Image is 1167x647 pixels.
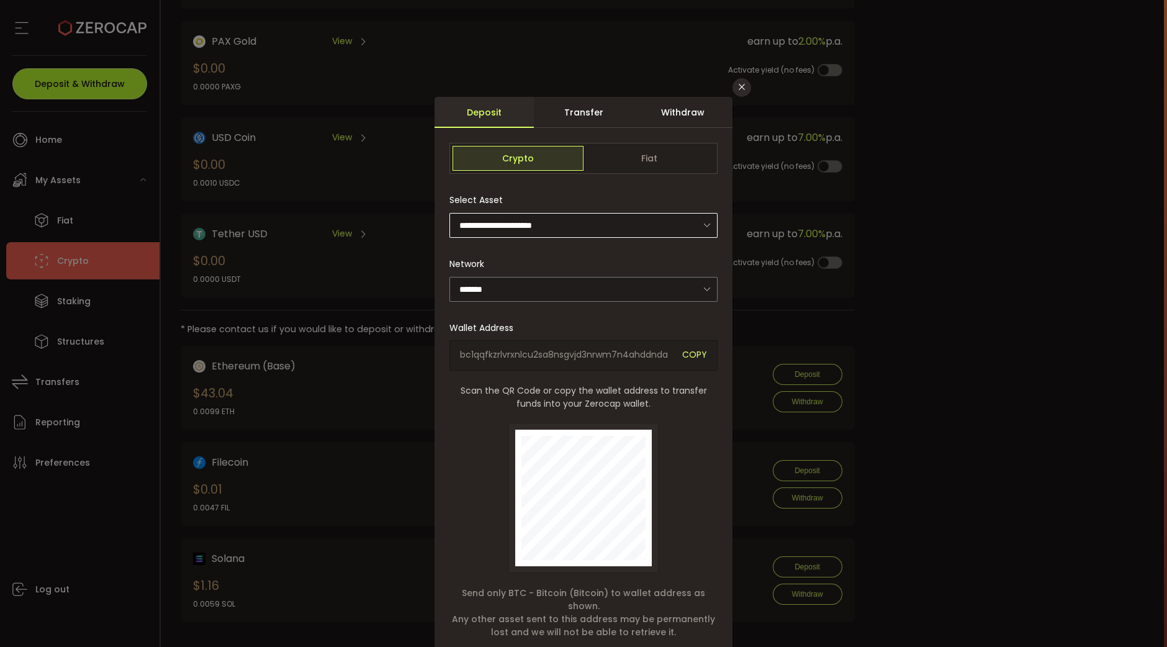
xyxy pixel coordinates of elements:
span: Crypto [453,146,583,171]
button: Close [732,78,751,97]
span: COPY [682,348,707,363]
span: Any other asset sent to this address may be permanently lost and we will not be able to retrieve it. [449,613,718,639]
div: Deposit [435,97,534,128]
div: Transfer [534,97,633,128]
div: Withdraw [633,97,732,128]
label: Network [449,258,492,270]
span: Scan the QR Code or copy the wallet address to transfer funds into your Zerocap wallet. [449,384,718,410]
iframe: Chat Widget [1105,587,1167,647]
span: Fiat [583,146,714,171]
label: Select Asset [449,194,510,206]
label: Wallet Address [449,322,521,334]
span: Send only BTC - Bitcoin (Bitcoin) to wallet address as shown. [449,587,718,613]
span: bc1qqfkzrlvrxnlcu2sa8nsgvjd3nrwm7n4ahddnda [460,348,673,363]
